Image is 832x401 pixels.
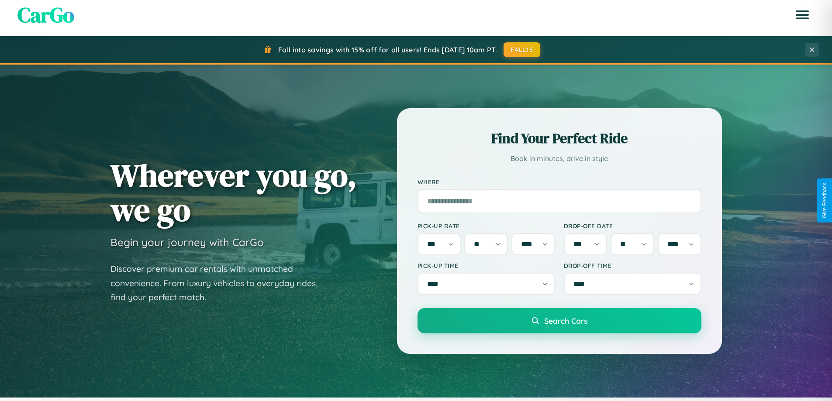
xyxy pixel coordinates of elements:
label: Drop-off Date [564,222,701,230]
button: Open menu [790,3,815,27]
div: Give Feedback [822,183,828,218]
label: Pick-up Time [418,262,555,269]
label: Drop-off Time [564,262,701,269]
button: FALL15 [504,42,540,57]
h2: Find Your Perfect Ride [418,129,701,148]
span: Search Cars [544,316,587,326]
span: CarGo [17,0,74,29]
label: Where [418,178,701,185]
p: Discover premium car rentals with unmatched convenience. From luxury vehicles to everyday rides, ... [110,262,329,305]
label: Pick-up Date [418,222,555,230]
button: Search Cars [418,308,701,333]
span: Fall into savings with 15% off for all users! Ends [DATE] 10am PT. [278,45,497,54]
h3: Begin your journey with CarGo [110,236,264,249]
p: Book in minutes, drive in style [418,152,701,165]
h1: Wherever you go, we go [110,158,357,227]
